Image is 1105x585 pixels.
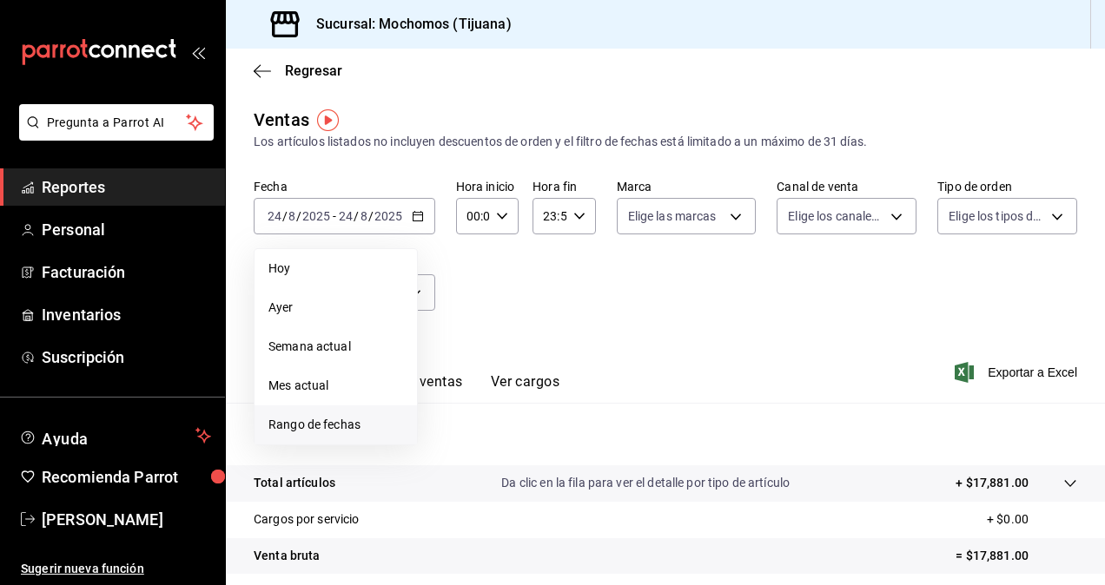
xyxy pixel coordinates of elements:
[42,345,211,369] span: Suscripción
[302,14,512,35] h3: Sucursal: Mochomos (Tijuana)
[268,377,403,395] span: Mes actual
[956,474,1029,492] p: + $17,881.00
[12,126,214,144] a: Pregunta a Parrot AI
[21,560,211,578] span: Sugerir nueva función
[254,107,309,133] div: Ventas
[394,373,463,403] button: Ver ventas
[368,209,374,223] span: /
[42,218,211,241] span: Personal
[254,424,1077,444] p: Resumen
[338,209,354,223] input: --
[628,207,717,225] span: Elige las marcas
[333,209,336,223] span: -
[19,104,214,141] button: Pregunta a Parrot AI
[296,209,301,223] span: /
[42,508,211,531] span: [PERSON_NAME]
[268,416,403,434] span: Rango de fechas
[958,362,1077,383] button: Exportar a Excel
[254,510,360,529] p: Cargos por servicio
[42,175,211,199] span: Reportes
[777,181,916,193] label: Canal de venta
[374,209,403,223] input: ----
[501,474,790,492] p: Da clic en la fila para ver el detalle por tipo de artículo
[268,260,403,278] span: Hoy
[987,510,1077,529] p: + $0.00
[42,465,211,489] span: Recomienda Parrot
[956,547,1077,565] p: = $17,881.00
[267,209,282,223] input: --
[42,260,211,284] span: Facturación
[254,181,435,193] label: Fecha
[268,338,403,356] span: Semana actual
[191,45,205,59] button: open_drawer_menu
[282,209,288,223] span: /
[456,181,519,193] label: Hora inicio
[285,62,342,79] span: Regresar
[288,209,296,223] input: --
[254,474,335,492] p: Total artículos
[533,181,595,193] label: Hora fin
[937,181,1077,193] label: Tipo de orden
[617,181,757,193] label: Marca
[360,209,368,223] input: --
[301,209,331,223] input: ----
[949,207,1045,225] span: Elige los tipos de orden
[354,209,359,223] span: /
[47,114,187,132] span: Pregunta a Parrot AI
[788,207,884,225] span: Elige los canales de venta
[42,425,189,446] span: Ayuda
[254,133,1077,151] div: Los artículos listados no incluyen descuentos de orden y el filtro de fechas está limitado a un m...
[317,109,339,131] img: Tooltip marker
[281,373,559,403] div: navigation tabs
[42,303,211,326] span: Inventarios
[254,547,320,565] p: Venta bruta
[491,373,560,403] button: Ver cargos
[254,62,342,79] button: Regresar
[268,299,403,317] span: Ayer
